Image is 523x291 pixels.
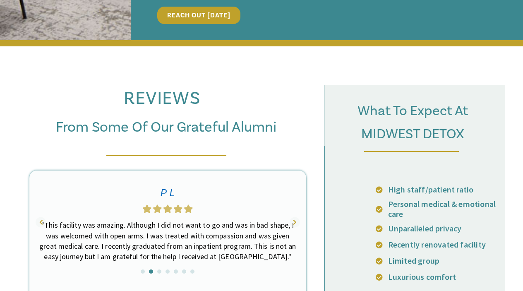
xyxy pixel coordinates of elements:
label: 5 out of 5 stars [183,205,193,213]
p: High staff/patient ratio [388,185,502,195]
span: REVIEWS [124,87,200,110]
a: Reach Out [DATE] [157,7,240,24]
label: 1 out of 5 stars [142,205,152,213]
p: Personal medical & emotional care [388,199,502,219]
span: What To Expect At MIDWEST DETOX [357,102,468,143]
label: 4 out of 5 stars [173,205,183,213]
a: 1 [141,269,145,274]
a: 7 [190,269,194,274]
label: 2 out of 5 stars [152,205,162,213]
p: "This facility was amazing. Although I did not want to go and was in bad shape, I was welcomed wi... [38,220,298,262]
label: 3 out of 5 stars [162,205,173,213]
span: From Some Of Our Grateful Alumni [56,118,276,137]
span: Reach Out [DATE] [167,11,230,19]
a: 2 [149,269,153,274]
p: Limited group [388,256,502,266]
p: Unparalleled privacy [388,224,502,233]
a: 5 [174,269,178,274]
p: Luxurious comfort [388,272,502,282]
a: 4 [166,269,170,274]
a: 6 [182,269,186,274]
p: Recently renovated facility [388,240,502,250]
a: 3 [157,269,161,274]
h4: P L [38,188,298,199]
